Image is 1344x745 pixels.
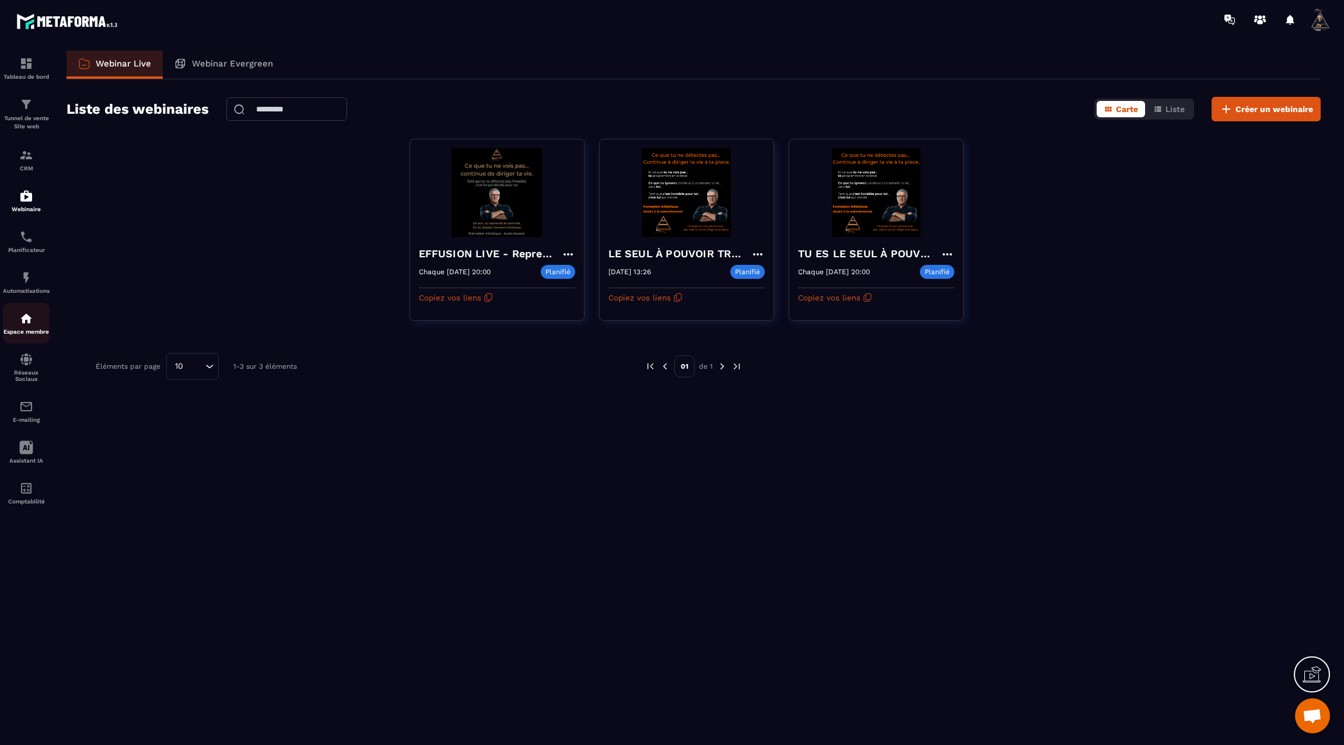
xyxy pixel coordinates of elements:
h4: TU ES LE SEUL À POUVOIR TRANSFORMER TA VIE [798,246,940,262]
img: prev [660,361,670,372]
img: email [19,400,33,414]
div: Ouvrir le chat [1295,698,1330,733]
span: 10 [171,360,187,373]
img: prev [645,361,656,372]
h2: Liste des webinaires [66,97,209,121]
p: Webinar Evergreen [192,58,273,69]
p: Automatisations [3,288,50,294]
input: Search for option [187,360,202,373]
img: automations [19,312,33,326]
p: Planificateur [3,247,50,253]
span: Créer un webinaire [1235,103,1313,115]
a: accountantaccountantComptabilité [3,473,50,513]
h4: LE SEUL À POUVOIR TRANSFORMER TA VIE C'EST TOI-TEST [608,246,751,262]
img: scheduler [19,230,33,244]
p: Planifié [730,265,765,279]
a: Assistant IA [3,432,50,473]
button: Créer un webinaire [1212,97,1321,121]
img: formation [19,57,33,71]
p: 1-3 sur 3 éléments [233,362,297,370]
span: Liste [1165,104,1185,114]
div: Search for option [166,353,219,380]
p: Comptabilité [3,498,50,505]
p: Assistant IA [3,457,50,464]
img: social-network [19,352,33,366]
p: Tableau de bord [3,74,50,80]
img: automations [19,271,33,285]
img: webinar-background [608,148,765,237]
a: social-networksocial-networkRéseaux Sociaux [3,344,50,391]
p: 01 [674,355,695,377]
button: Liste [1146,101,1192,117]
a: automationsautomationsEspace membre [3,303,50,344]
p: E-mailing [3,417,50,423]
a: formationformationCRM [3,139,50,180]
p: Chaque [DATE] 20:00 [798,268,870,276]
a: formationformationTunnel de vente Site web [3,89,50,139]
button: Carte [1097,101,1145,117]
p: Planifié [920,265,954,279]
button: Copiez vos liens [419,288,493,307]
img: next [731,361,742,372]
p: Webinar Live [96,58,151,69]
span: Carte [1116,104,1138,114]
img: logo [16,11,121,32]
p: Réseaux Sociaux [3,369,50,382]
button: Copiez vos liens [608,288,682,307]
img: accountant [19,481,33,495]
p: Chaque [DATE] 20:00 [419,268,491,276]
p: Tunnel de vente Site web [3,114,50,131]
p: [DATE] 13:26 [608,268,651,276]
p: Espace membre [3,328,50,335]
a: schedulerschedulerPlanificateur [3,221,50,262]
button: Copiez vos liens [798,288,872,307]
img: webinar-background [798,148,954,237]
a: formationformationTableau de bord [3,48,50,89]
a: automationsautomationsAutomatisations [3,262,50,303]
a: emailemailE-mailing [3,391,50,432]
a: Webinar Live [66,51,163,79]
p: Éléments par page [96,362,160,370]
img: formation [19,97,33,111]
img: automations [19,189,33,203]
a: automationsautomationsWebinaire [3,180,50,221]
p: de 1 [699,362,713,371]
p: Webinaire [3,206,50,212]
h4: EFFUSION LIVE - Reprends le contrôle [419,246,561,262]
p: Planifié [541,265,575,279]
img: webinar-background [419,148,575,237]
img: next [717,361,727,372]
p: CRM [3,165,50,172]
img: formation [19,148,33,162]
